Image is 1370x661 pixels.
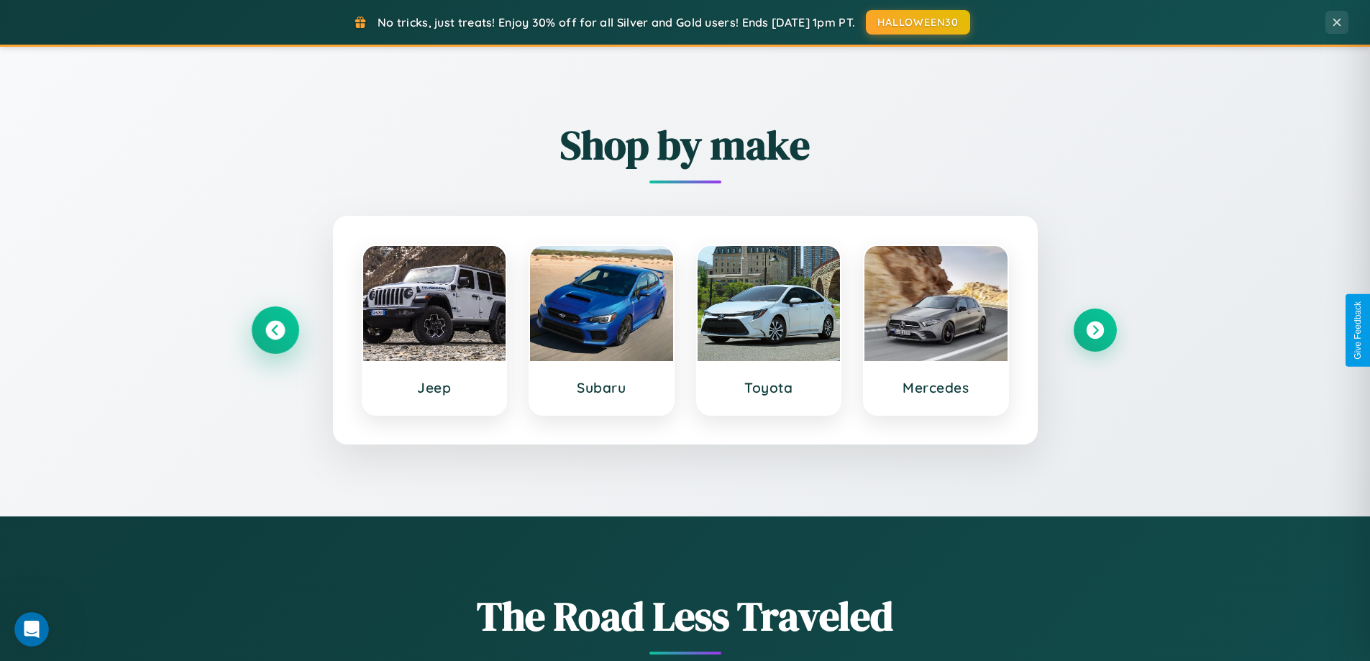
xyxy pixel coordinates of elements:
[544,379,659,396] h3: Subaru
[378,15,855,29] span: No tricks, just treats! Enjoy 30% off for all Silver and Gold users! Ends [DATE] 1pm PT.
[254,588,1117,644] h1: The Road Less Traveled
[254,117,1117,173] h2: Shop by make
[14,612,49,647] iframe: Intercom live chat
[879,379,993,396] h3: Mercedes
[866,10,970,35] button: HALLOWEEN30
[712,379,826,396] h3: Toyota
[378,379,492,396] h3: Jeep
[1353,301,1363,360] div: Give Feedback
